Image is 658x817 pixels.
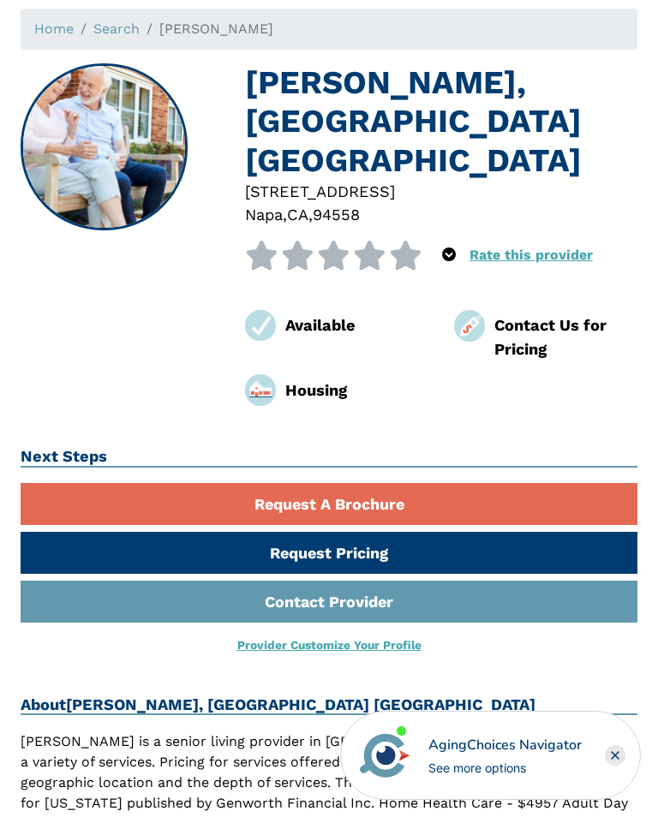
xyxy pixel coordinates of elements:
[285,379,428,402] div: Housing
[245,63,637,180] h1: [PERSON_NAME], [GEOGRAPHIC_DATA] [GEOGRAPHIC_DATA]
[442,241,456,270] div: Popover trigger
[308,206,313,224] span: ,
[21,9,637,50] nav: breadcrumb
[470,247,593,263] a: Rate this provider
[21,695,637,716] h2: About [PERSON_NAME], [GEOGRAPHIC_DATA] [GEOGRAPHIC_DATA]
[21,447,637,468] h2: Next Steps
[237,638,422,652] a: Provider Customize Your Profile
[287,206,308,224] span: CA
[605,745,625,766] div: Close
[21,532,637,574] a: Request Pricing
[428,735,582,755] div: AgingChoices Navigator
[22,65,187,230] img: Laurel Manor, Napa CA
[285,313,428,337] div: Available
[356,726,414,784] img: avatar
[245,206,283,224] span: Napa
[313,203,360,226] div: 94558
[21,581,637,623] a: Contact Provider
[283,206,287,224] span: ,
[428,759,582,777] div: See more options
[21,483,637,525] a: Request A Brochure
[159,21,273,37] span: [PERSON_NAME]
[34,21,74,37] a: Home
[245,180,637,203] div: [STREET_ADDRESS]
[494,313,637,361] div: Contact Us for Pricing
[93,21,140,37] a: Search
